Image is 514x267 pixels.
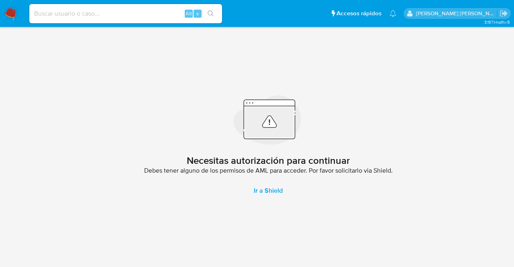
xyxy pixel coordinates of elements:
[244,181,292,200] a: Ir a Shield
[144,167,393,175] span: Debes tener alguno de los permisos de AML para acceder. Por favor solicitarlo via Shield.
[500,9,508,18] a: Salir
[29,8,222,19] input: Buscar usuario o caso...
[254,181,283,200] span: Ir a Shield
[390,10,396,17] a: Notificaciones
[187,155,350,167] h2: Necesitas autorización para continuar
[196,10,199,17] span: s
[202,8,219,19] button: search-icon
[416,10,497,17] p: alejandroramon.martinez@mercadolibre.com
[337,9,381,18] span: Accesos rápidos
[186,10,192,17] span: Alt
